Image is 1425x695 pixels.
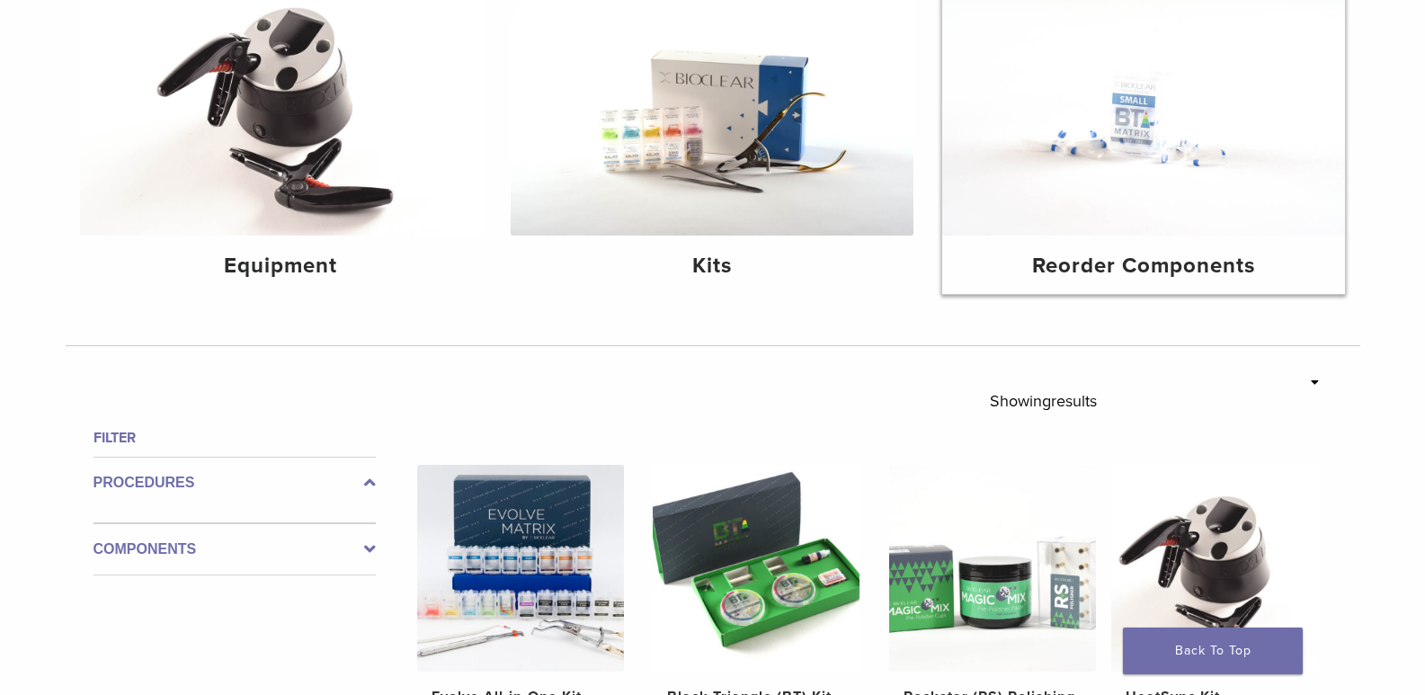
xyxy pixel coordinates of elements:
h4: Kits [525,250,899,282]
label: Components [94,539,376,560]
img: Black Triangle (BT) Kit [653,465,859,672]
h4: Filter [94,427,376,449]
p: Showing results [990,382,1097,420]
a: Back To Top [1123,628,1303,674]
img: Evolve All-in-One Kit [417,465,624,672]
label: Procedures [94,472,376,494]
img: HeatSync Kit [1111,465,1318,672]
h4: Reorder Components [957,250,1331,282]
img: Rockstar (RS) Polishing Kit [889,465,1096,672]
h4: Equipment [94,250,468,282]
